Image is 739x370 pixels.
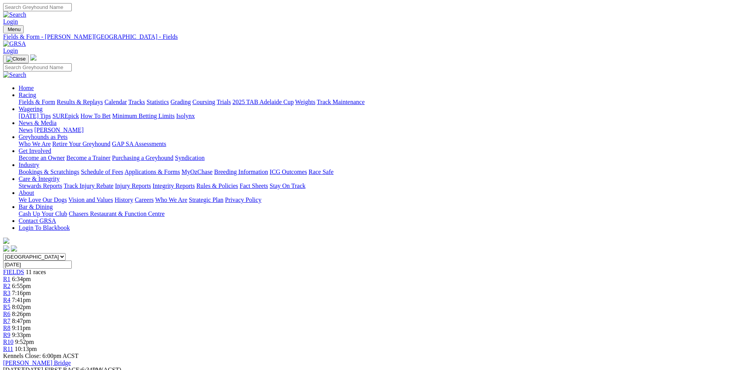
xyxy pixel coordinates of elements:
a: Cash Up Your Club [19,210,67,217]
a: Integrity Reports [152,182,195,189]
button: Toggle navigation [3,55,29,63]
a: R9 [3,332,10,338]
input: Select date [3,261,72,269]
span: 7:41pm [12,297,31,303]
a: R4 [3,297,10,303]
a: Become a Trainer [66,155,111,161]
a: Industry [19,162,39,168]
a: Trials [216,99,231,105]
span: 8:02pm [12,304,31,310]
a: Calendar [104,99,127,105]
a: [PERSON_NAME] [34,127,83,133]
div: Bar & Dining [19,210,736,217]
button: Toggle navigation [3,25,24,33]
img: Search [3,11,26,18]
a: Who We Are [155,196,187,203]
a: R6 [3,311,10,317]
span: 6:34pm [12,276,31,282]
a: Get Involved [19,148,51,154]
a: R10 [3,339,14,345]
a: Minimum Betting Limits [112,113,175,119]
a: Vision and Values [68,196,113,203]
a: Fields & Form - [PERSON_NAME][GEOGRAPHIC_DATA] - Fields [3,33,736,40]
a: GAP SA Assessments [112,141,166,147]
div: Industry [19,168,736,175]
a: Login [3,47,18,54]
a: Rules & Policies [196,182,238,189]
a: Bookings & Scratchings [19,168,79,175]
a: Stay On Track [270,182,305,189]
a: Become an Owner [19,155,65,161]
a: Racing [19,92,36,98]
a: Weights [295,99,315,105]
div: Racing [19,99,736,106]
a: Injury Reports [115,182,151,189]
a: Applications & Forms [125,168,180,175]
a: About [19,189,34,196]
a: Strategic Plan [189,196,223,203]
img: Close [6,56,26,62]
span: 11 races [26,269,46,275]
input: Search [3,63,72,71]
input: Search [3,3,72,11]
a: Careers [135,196,154,203]
img: facebook.svg [3,245,9,252]
a: [DATE] Tips [19,113,51,119]
a: Purchasing a Greyhound [112,155,173,161]
a: Login [3,18,18,25]
a: R5 [3,304,10,310]
a: Isolynx [176,113,195,119]
a: 2025 TAB Adelaide Cup [232,99,294,105]
a: Chasers Restaurant & Function Centre [69,210,164,217]
span: R11 [3,346,13,352]
div: Care & Integrity [19,182,736,189]
div: Wagering [19,113,736,120]
a: Retire Your Greyhound [52,141,111,147]
a: Schedule of Fees [81,168,123,175]
a: Home [19,85,34,91]
a: Stewards Reports [19,182,62,189]
span: R1 [3,276,10,282]
a: R7 [3,318,10,324]
a: Track Maintenance [317,99,365,105]
a: Fact Sheets [240,182,268,189]
span: 9:52pm [15,339,34,345]
a: Login To Blackbook [19,224,70,231]
span: 10:13pm [15,346,37,352]
a: ICG Outcomes [270,168,307,175]
span: R2 [3,283,10,289]
a: R8 [3,325,10,331]
span: 9:33pm [12,332,31,338]
a: Bar & Dining [19,203,53,210]
a: MyOzChase [182,168,213,175]
a: News [19,127,33,133]
a: History [114,196,133,203]
a: FIELDS [3,269,24,275]
div: News & Media [19,127,736,134]
a: Statistics [147,99,169,105]
img: logo-grsa-white.png [30,54,36,61]
img: twitter.svg [11,245,17,252]
a: Breeding Information [214,168,268,175]
a: Wagering [19,106,43,112]
span: 7:16pm [12,290,31,296]
span: 8:26pm [12,311,31,317]
a: Race Safe [308,168,333,175]
span: 9:11pm [12,325,31,331]
span: 8:47pm [12,318,31,324]
a: [PERSON_NAME] Bridge [3,360,71,366]
a: Contact GRSA [19,217,56,224]
a: Syndication [175,155,204,161]
a: Who We Are [19,141,51,147]
a: Results & Replays [57,99,103,105]
div: Get Involved [19,155,736,162]
span: Kennels Close: 6:00pm ACST [3,353,78,359]
a: R3 [3,290,10,296]
a: Tracks [128,99,145,105]
span: 6:55pm [12,283,31,289]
